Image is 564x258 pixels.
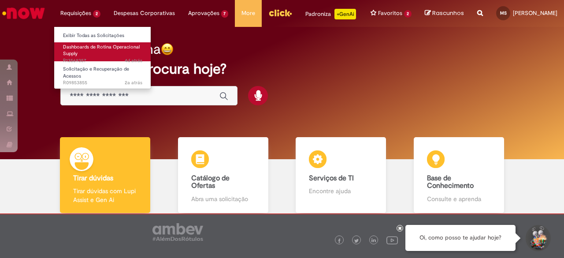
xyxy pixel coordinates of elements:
a: Aberto R09853855 : Solicitação e Recuperação de Acessos [54,64,151,83]
b: Catálogo de Ofertas [191,174,230,191]
span: R09853855 [63,79,142,86]
span: [PERSON_NAME] [513,9,557,17]
span: 7 [221,10,229,18]
a: Catálogo de Ofertas Abra uma solicitação [164,137,282,213]
div: Oi, como posso te ajudar hoje? [405,225,516,251]
span: More [241,9,255,18]
span: Despesas Corporativas [114,9,175,18]
p: Tirar dúvidas com Lupi Assist e Gen Ai [73,187,137,204]
time: 02/05/2023 15:13:30 [125,79,142,86]
ul: Requisições [54,26,151,89]
img: logo_footer_ambev_rotulo_gray.png [152,223,203,241]
img: logo_footer_youtube.png [386,234,398,246]
span: 2 [93,10,100,18]
span: Favoritos [378,9,402,18]
button: Iniciar Conversa de Suporte [524,225,551,251]
img: happy-face.png [161,43,174,56]
span: MS [500,10,507,16]
a: Rascunhos [425,9,464,18]
p: Consulte e aprenda [427,194,491,203]
span: Dashboards de Rotina Operacional Supply [63,44,140,57]
a: Serviços de TI Encontre ajuda [282,137,400,213]
span: 4d atrás [125,57,142,64]
span: Aprovações [188,9,219,18]
b: Tirar dúvidas [73,174,113,183]
span: Requisições [60,9,91,18]
img: logo_footer_linkedin.png [371,238,376,243]
p: Encontre ajuda [309,187,373,195]
span: R13569357 [63,57,142,64]
span: 2 [404,10,412,18]
span: Rascunhos [432,9,464,17]
b: Base de Conhecimento [427,174,474,191]
b: Serviços de TI [309,174,354,183]
p: +GenAi [334,9,356,19]
img: ServiceNow [1,4,46,22]
img: click_logo_yellow_360x200.png [268,6,292,19]
a: Base de Conhecimento Consulte e aprenda [400,137,518,213]
img: logo_footer_facebook.png [337,239,341,243]
h2: O que você procura hoje? [60,61,503,77]
div: Padroniza [305,9,356,19]
p: Abra uma solicitação [191,194,255,203]
time: 26/09/2025 09:26:45 [125,57,142,64]
a: Tirar dúvidas Tirar dúvidas com Lupi Assist e Gen Ai [46,137,164,213]
a: Exibir Todas as Solicitações [54,31,151,41]
img: logo_footer_twitter.png [354,239,359,243]
span: 2a atrás [125,79,142,86]
a: Aberto R13569357 : Dashboards de Rotina Operacional Supply [54,42,151,61]
span: Solicitação e Recuperação de Acessos [63,66,129,79]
